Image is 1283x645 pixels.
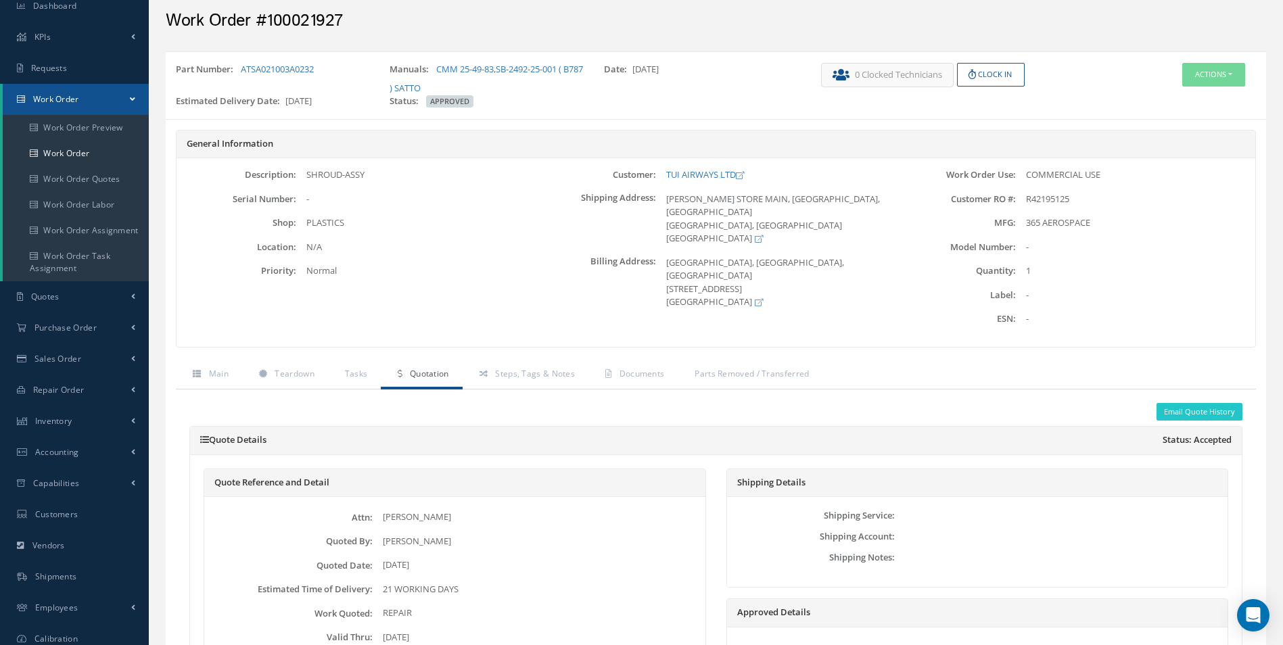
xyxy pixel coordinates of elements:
[656,256,895,309] div: [GEOGRAPHIC_DATA], [GEOGRAPHIC_DATA], [GEOGRAPHIC_DATA] [STREET_ADDRESS] [GEOGRAPHIC_DATA]
[177,194,296,204] label: Serial Number:
[208,584,373,594] label: Estimated Time of Delivery:
[381,361,462,389] a: Quotation
[730,552,895,563] label: Shipping Notes:
[821,63,954,87] button: 0 Clocked Technicians
[373,606,702,620] div: REPAIR
[536,193,656,245] label: Shipping Address:
[35,508,78,520] span: Customers
[1026,193,1069,205] span: R42195125
[176,95,285,108] label: Estimated Delivery Date:
[895,218,1015,228] label: MFG:
[187,139,1245,149] h5: General Information
[296,264,536,278] div: Normal
[208,632,373,642] label: Valid Thru:
[296,241,536,254] div: N/A
[208,536,373,546] label: Quoted By:
[1016,216,1255,230] div: 365 AEROSPACE
[242,361,328,389] a: Teardown
[379,63,593,95] div: ,
[1016,289,1255,302] div: -
[1157,403,1242,421] button: Email Quote History
[209,368,229,379] span: Main
[373,535,702,548] div: [PERSON_NAME]
[957,63,1025,87] button: Clock In
[895,194,1015,204] label: Customer RO #:
[390,63,434,76] label: Manuals:
[410,368,449,379] span: Quotation
[1016,312,1255,326] div: -
[895,290,1015,300] label: Label:
[200,433,266,446] a: Quote Details
[373,583,702,596] div: 21 WORKING DAYS
[32,540,65,551] span: Vendors
[666,168,744,181] a: TUI AIRWAYS LTD
[737,477,1218,488] h5: Shipping Details
[33,93,79,105] span: Work Order
[275,368,314,379] span: Teardown
[34,31,51,43] span: KPIs
[35,415,72,427] span: Inventory
[536,256,656,309] label: Billing Address:
[3,218,149,243] a: Work Order Assignment
[895,314,1015,324] label: ESN:
[1016,241,1255,254] div: -
[737,607,1218,618] h5: Approved Details
[34,322,97,333] span: Purchase Order
[3,84,149,115] a: Work Order
[604,63,632,76] label: Date:
[177,170,296,180] label: Description:
[208,608,373,619] label: Work Quoted:
[34,633,78,644] span: Calibration
[426,95,473,107] span: APPROVED
[855,68,942,82] span: 0 Clocked Technicians
[656,193,895,245] div: [PERSON_NAME] STORE MAIN, [GEOGRAPHIC_DATA], [GEOGRAPHIC_DATA] [GEOGRAPHIC_DATA], [GEOGRAPHIC_DAT...
[436,63,494,75] a: CMM 25-49-83
[241,63,314,75] a: ATSA021003A0232
[176,361,242,389] a: Main
[695,368,809,379] span: Parts Removed / Transferred
[730,531,895,542] label: Shipping Account:
[1163,435,1232,446] span: Status: Accepted
[328,361,381,389] a: Tasks
[31,62,67,74] span: Requests
[35,446,79,458] span: Accounting
[678,361,822,389] a: Parts Removed / Transferred
[390,63,583,94] a: SB-2492-25-001 ( B787 ) SATTO
[177,266,296,276] label: Priority:
[33,477,80,489] span: Capabilities
[214,477,695,488] h5: Quote Reference and Detail
[895,266,1015,276] label: Quantity:
[536,170,656,180] label: Customer:
[620,368,665,379] span: Documents
[495,368,575,379] span: Steps, Tags & Notes
[35,602,78,613] span: Employees
[33,384,85,396] span: Repair Order
[177,242,296,252] label: Location:
[463,361,588,389] a: Steps, Tags & Notes
[306,193,309,205] span: -
[730,510,895,521] label: Shipping Service:
[345,368,368,379] span: Tasks
[594,63,808,95] div: [DATE]
[390,95,424,108] label: Status:
[166,95,379,114] div: [DATE]
[208,512,373,523] label: Attn:
[296,168,536,182] div: SHROUD-ASSY
[208,560,373,571] label: Quoted Date:
[296,216,536,230] div: PLASTICS
[3,243,149,281] a: Work Order Task Assignment
[3,141,149,166] a: Work Order
[177,218,296,228] label: Shop:
[373,558,702,572] div: [DATE]
[35,571,77,582] span: Shipments
[895,170,1015,180] label: Work Order Use:
[3,166,149,192] a: Work Order Quotes
[1016,264,1255,278] div: 1
[166,11,1266,31] h2: Work Order #100021927
[1182,63,1245,87] button: Actions
[895,242,1015,252] label: Model Number:
[1016,168,1255,182] div: COMMERCIAL USE
[1237,599,1269,631] div: Open Intercom Messenger
[3,192,149,218] a: Work Order Labor
[31,291,60,302] span: Quotes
